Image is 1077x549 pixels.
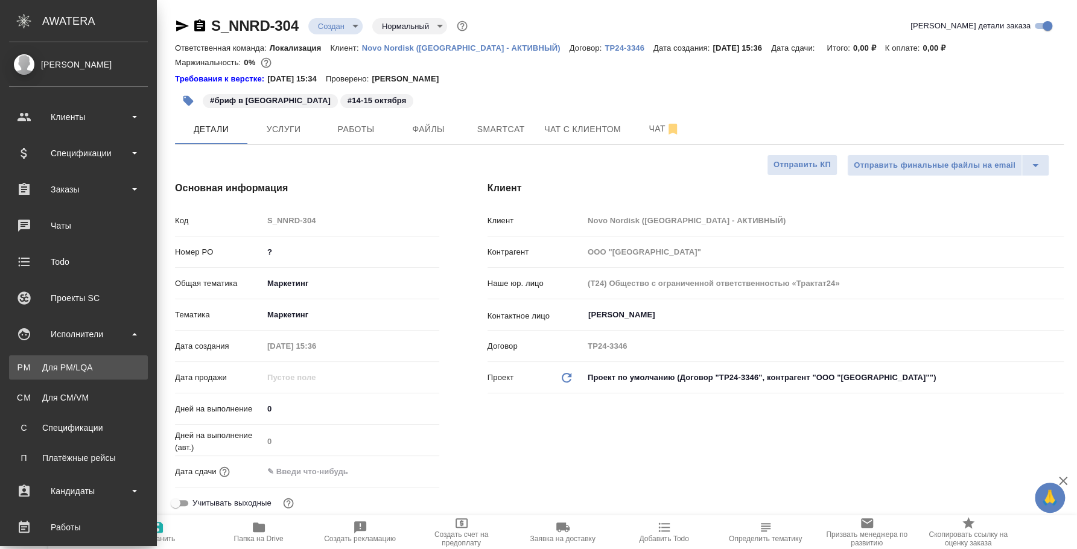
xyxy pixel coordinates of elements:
[175,181,439,195] h4: Основная информация
[488,246,583,258] p: Контрагент
[175,340,263,352] p: Дата создания
[310,515,411,549] button: Создать рекламацию
[583,243,1064,261] input: Пустое поле
[263,337,369,355] input: Пустое поле
[605,42,653,52] a: ТР24-3346
[330,43,361,52] p: Клиент:
[15,361,142,373] div: Для PM/LQA
[263,433,439,450] input: Пустое поле
[324,535,396,543] span: Создать рекламацию
[372,18,447,34] div: Создан
[885,43,923,52] p: К оплате:
[372,73,448,85] p: [PERSON_NAME]
[847,154,1022,176] button: Отправить финальные файлы на email
[666,122,680,136] svg: Отписаться
[175,215,263,227] p: Код
[210,95,331,107] p: #бриф в [GEOGRAPHIC_DATA]
[639,535,688,543] span: Добавить Todo
[9,144,148,162] div: Спецификации
[255,122,313,137] span: Услуги
[454,18,470,34] button: Доп статусы указывают на важность/срочность заказа
[267,73,326,85] p: [DATE] 15:34
[9,325,148,343] div: Исполнители
[816,515,918,549] button: Призвать менеджера по развитию
[339,95,415,105] span: 14-15 октября
[923,43,955,52] p: 0,00 ₽
[211,17,299,34] a: S_NNRD-304
[281,495,296,511] button: Выбери, если сб и вс нужно считать рабочими днями для выполнения заказа.
[9,518,148,536] div: Работы
[399,122,457,137] span: Файлы
[9,416,148,440] a: ССпецификации
[774,158,831,172] span: Отправить КП
[1057,314,1060,316] button: Open
[1040,485,1060,510] span: 🙏
[263,243,439,261] input: ✎ Введи что-нибудь
[9,289,148,307] div: Проекты SC
[15,392,142,404] div: Для CM/VM
[175,19,189,33] button: Скопировать ссылку для ЯМессенджера
[3,283,154,313] a: Проекты SC
[9,446,148,470] a: ППлатёжные рейсы
[854,159,1015,173] span: Отправить финальные файлы на email
[411,515,512,549] button: Создать счет на предоплату
[488,181,1064,195] h4: Клиент
[9,482,148,500] div: Кандидаты
[9,180,148,198] div: Заказы
[314,21,348,31] button: Создан
[202,95,339,105] span: бриф в сорсе
[925,530,1012,547] span: Скопировать ссылку на оценку заказа
[847,154,1049,176] div: split button
[217,464,232,480] button: Если добавить услуги и заполнить их объемом, то дата рассчитается автоматически
[9,58,148,71] div: [PERSON_NAME]
[583,367,1064,388] div: Проект по умолчанию (Договор "ТР24-3346", контрагент "ООО "[GEOGRAPHIC_DATA]"")
[175,430,263,454] p: Дней на выполнение (авт.)
[15,422,142,434] div: Спецификации
[362,43,570,52] p: Novo Nordisk ([GEOGRAPHIC_DATA] - АКТИВНЫЙ)
[3,247,154,277] a: Todo
[234,535,284,543] span: Папка на Drive
[583,212,1064,229] input: Пустое поле
[3,512,154,542] a: Работы
[362,42,570,52] a: Novo Nordisk ([GEOGRAPHIC_DATA] - АКТИВНЫЙ)
[729,535,802,543] span: Определить тематику
[182,122,240,137] span: Детали
[208,515,310,549] button: Папка на Drive
[767,154,837,176] button: Отправить КП
[9,253,148,271] div: Todo
[175,73,267,85] div: Нажми, чтобы открыть папку с инструкцией
[175,278,263,290] p: Общая тематика
[605,43,653,52] p: ТР24-3346
[583,274,1064,292] input: Пустое поле
[715,515,816,549] button: Определить тематику
[175,466,217,478] p: Дата сдачи
[326,73,372,85] p: Проверено:
[653,43,713,52] p: Дата создания:
[614,515,715,549] button: Добавить Todo
[107,515,208,549] button: Сохранить
[258,55,274,71] button: 0.00 RUB;
[192,497,272,509] span: Учитывать выходные
[175,246,263,258] p: Номер PO
[175,403,263,415] p: Дней на выполнение
[378,21,433,31] button: Нормальный
[9,355,148,379] a: PMДля PM/LQA
[530,535,595,543] span: Заявка на доставку
[263,273,439,294] div: Маркетинг
[488,215,583,227] p: Клиент
[910,20,1031,32] span: [PERSON_NAME] детали заказа
[175,372,263,384] p: Дата продажи
[9,108,148,126] div: Клиенты
[771,43,818,52] p: Дата сдачи:
[175,309,263,321] p: Тематика
[139,535,176,543] span: Сохранить
[327,122,385,137] span: Работы
[263,212,439,229] input: Пустое поле
[3,211,154,241] a: Чаты
[9,217,148,235] div: Чаты
[1035,483,1065,513] button: 🙏
[308,18,363,34] div: Создан
[192,19,207,33] button: Скопировать ссылку
[827,43,853,52] p: Итого:
[824,530,910,547] span: Призвать менеджера по развитию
